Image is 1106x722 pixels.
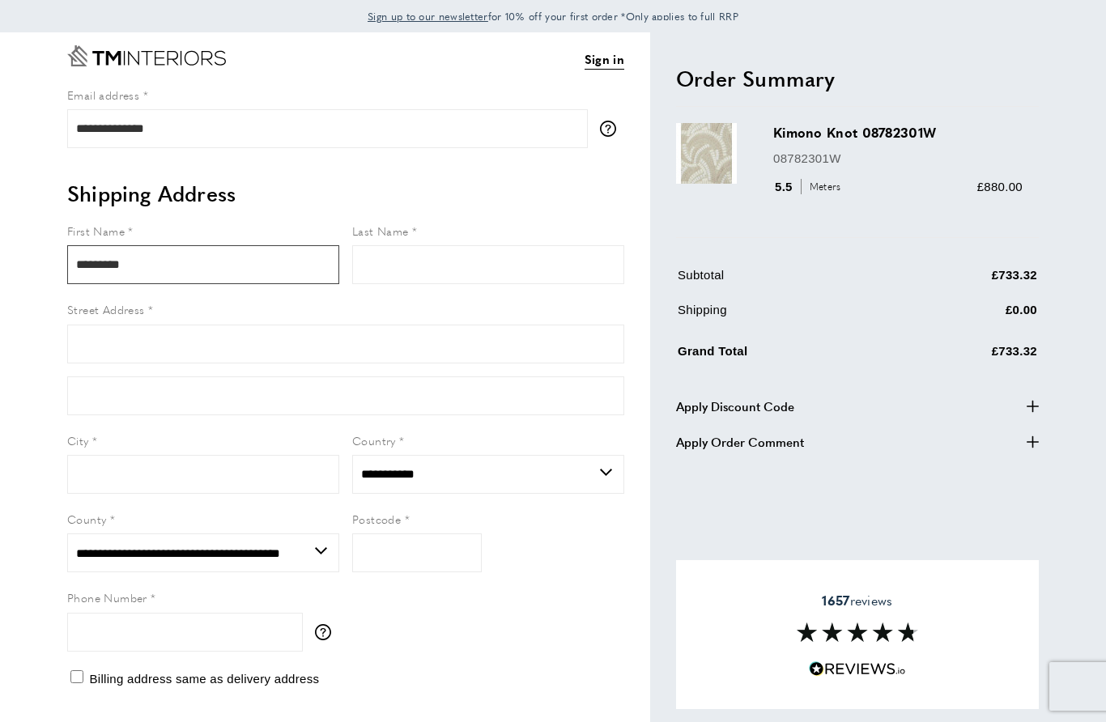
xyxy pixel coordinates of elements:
[676,397,794,416] span: Apply Discount Code
[67,179,624,208] h2: Shipping Address
[600,121,624,137] button: More information
[797,622,918,642] img: Reviews section
[822,591,849,609] strong: 1657
[67,432,89,448] span: City
[676,123,737,184] img: Kimono Knot 08782301W
[896,265,1038,297] td: £733.32
[676,432,804,452] span: Apply Order Comment
[352,223,409,239] span: Last Name
[368,9,738,23] span: for 10% off your first order *Only applies to full RRP
[809,661,906,677] img: Reviews.io 5 stars
[67,589,147,605] span: Phone Number
[89,672,319,686] span: Billing address same as delivery address
[822,592,892,609] span: reviews
[896,300,1038,332] td: £0.00
[773,177,847,197] div: 5.5
[368,9,488,23] span: Sign up to our newsletter
[315,624,339,640] button: More information
[773,123,1023,142] h3: Kimono Knot 08782301W
[801,179,845,194] span: Meters
[896,338,1038,373] td: £733.32
[67,511,106,527] span: County
[678,265,895,297] td: Subtotal
[352,432,396,448] span: Country
[678,338,895,373] td: Grand Total
[67,223,125,239] span: First Name
[678,300,895,332] td: Shipping
[67,301,145,317] span: Street Address
[585,49,624,70] a: Sign in
[67,87,139,103] span: Email address
[67,45,226,66] a: Go to Home page
[773,149,1023,168] p: 08782301W
[368,8,488,24] a: Sign up to our newsletter
[676,64,1039,93] h2: Order Summary
[70,670,83,683] input: Billing address same as delivery address
[977,180,1023,193] span: £880.00
[352,511,401,527] span: Postcode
